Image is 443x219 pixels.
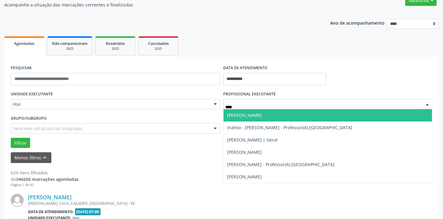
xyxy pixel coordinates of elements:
button: Menos filtroskeyboard_arrow_up [11,152,51,163]
div: 629 itens filtrados [11,169,79,176]
div: Página 1 de 42 [11,182,79,188]
label: PROFISSIONAL EXECUTANTE [223,90,276,99]
a: [PERSON_NAME] [28,194,72,201]
span: Selecione um grupo ou subgrupo [13,125,82,132]
div: de [11,176,79,182]
span: [PERSON_NAME] [227,112,262,118]
b: Data de atendimento: [28,209,74,214]
div: 2025 [52,46,88,51]
div: 2025 [143,46,174,51]
span: [PERSON_NAME] [227,149,262,155]
span: [DATE] 07:00 [75,208,101,215]
span: Hse [13,101,208,107]
label: UNIDADE EXECUTANTE [11,90,53,99]
span: Cancelados [148,41,169,46]
strong: 346650 marcações agendadas [16,176,79,182]
div: [PERSON_NAME], CASA, CAJUEIRO, [GEOGRAPHIC_DATA] - PE [28,201,340,206]
span: [PERSON_NAME] | Geral [227,137,278,143]
span: Resolvidos [106,41,125,46]
label: Grupo/Subgrupo [11,113,47,123]
button: Filtrar [11,138,30,148]
i: keyboard_arrow_up [41,154,48,161]
img: img [11,194,24,207]
label: PESQUISAR [11,63,32,73]
span: [PERSON_NAME] [227,174,262,180]
span: Não compareceram [52,41,88,46]
p: Ano de acompanhamento [330,19,385,26]
span: Agendados [14,41,34,46]
span: [PERSON_NAME] - Professor(A) [GEOGRAPHIC_DATA] [227,161,334,167]
span: Inativo - [PERSON_NAME] - Professor(A) [GEOGRAPHIC_DATA] [227,125,352,130]
div: 2025 [100,46,131,51]
label: DATA DE ATENDIMENTO [223,63,267,73]
p: Acompanhe a situação das marcações correntes e finalizadas [4,2,308,8]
